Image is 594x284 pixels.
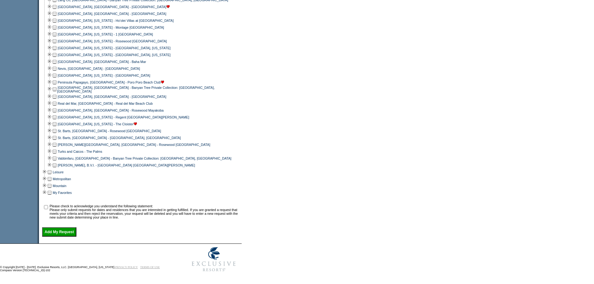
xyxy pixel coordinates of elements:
a: [GEOGRAPHIC_DATA], [US_STATE] - Rosewood [GEOGRAPHIC_DATA] [58,39,167,43]
a: PRIVACY POLICY [115,266,138,269]
a: [GEOGRAPHIC_DATA], [GEOGRAPHIC_DATA] - [GEOGRAPHIC_DATA] [58,5,170,9]
a: TERMS OF USE [140,266,160,269]
a: [GEOGRAPHIC_DATA], [GEOGRAPHIC_DATA] - Banyan Tree Private Collection: [GEOGRAPHIC_DATA], [GEOGRA... [57,86,215,93]
td: Please check to acknowledge you understand the following statement: Please only submit requests f... [50,204,239,219]
a: Turks and Caicos - The Palms [58,150,102,153]
a: [GEOGRAPHIC_DATA], [GEOGRAPHIC_DATA] - [GEOGRAPHIC_DATA] [58,95,166,99]
a: Mountain [53,184,66,188]
a: St. Barts, [GEOGRAPHIC_DATA] - Rosewood [GEOGRAPHIC_DATA] [58,129,161,133]
img: heart11.gif [161,80,164,84]
img: heart11.gif [166,5,170,8]
a: [GEOGRAPHIC_DATA], [US_STATE] - 1 [GEOGRAPHIC_DATA] [58,32,153,36]
a: [PERSON_NAME][GEOGRAPHIC_DATA], [GEOGRAPHIC_DATA] - Rosewood [GEOGRAPHIC_DATA] [58,143,210,147]
a: [GEOGRAPHIC_DATA], [GEOGRAPHIC_DATA] - Rosewood Mayakoba [58,108,164,112]
a: My Favorites [53,191,72,195]
a: Nevis, [GEOGRAPHIC_DATA] - [GEOGRAPHIC_DATA] [58,67,140,70]
a: Metropolitan [53,177,71,181]
a: Leisure [53,170,64,174]
a: [GEOGRAPHIC_DATA], [US_STATE] - [GEOGRAPHIC_DATA], [US_STATE] [58,53,171,57]
a: Peninsula Papagayo, [GEOGRAPHIC_DATA] - Poro Poro Beach Club [58,80,164,84]
img: heart11.gif [133,122,137,125]
a: [GEOGRAPHIC_DATA], [US_STATE] - Regent [GEOGRAPHIC_DATA][PERSON_NAME] [58,115,189,119]
input: Add My Request [42,227,76,237]
a: Real del Mar, [GEOGRAPHIC_DATA] - Real del Mar Beach Club [58,102,153,105]
a: [GEOGRAPHIC_DATA], [GEOGRAPHIC_DATA] - Baha Mar [58,60,146,64]
a: St. Barts, [GEOGRAPHIC_DATA] - [GEOGRAPHIC_DATA], [GEOGRAPHIC_DATA] [58,136,181,140]
a: [PERSON_NAME], B.V.I. - [GEOGRAPHIC_DATA] [GEOGRAPHIC_DATA][PERSON_NAME] [58,163,195,167]
a: [GEOGRAPHIC_DATA], [US_STATE] - [GEOGRAPHIC_DATA], [US_STATE] [58,46,171,50]
a: [GEOGRAPHIC_DATA], [GEOGRAPHIC_DATA] - [GEOGRAPHIC_DATA] [58,12,166,16]
img: Exclusive Resorts [186,244,242,275]
a: [GEOGRAPHIC_DATA], [US_STATE] - Ho'olei Villas at [GEOGRAPHIC_DATA] [58,19,174,22]
a: [GEOGRAPHIC_DATA], [US_STATE] - [GEOGRAPHIC_DATA] [58,74,150,77]
a: Vabbinfaru, [GEOGRAPHIC_DATA] - Banyan Tree Private Collection: [GEOGRAPHIC_DATA], [GEOGRAPHIC_DATA] [58,156,231,160]
a: [GEOGRAPHIC_DATA], [US_STATE] - Montage [GEOGRAPHIC_DATA] [58,26,164,29]
a: [GEOGRAPHIC_DATA], [US_STATE] - The Cloister [58,122,137,126]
